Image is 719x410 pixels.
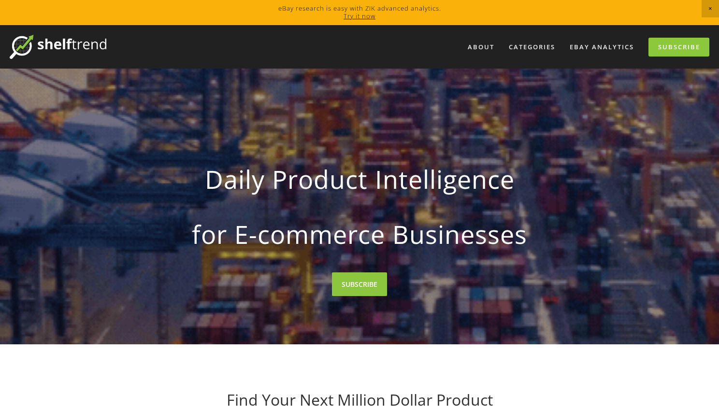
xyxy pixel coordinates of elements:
[503,39,561,55] div: Categories
[129,391,590,409] h1: Find Your Next Million Dollar Product
[648,38,709,57] a: Subscribe
[10,35,106,59] img: ShelfTrend
[144,156,575,202] strong: Daily Product Intelligence
[461,39,501,55] a: About
[332,272,387,296] a: SUBSCRIBE
[144,212,575,257] strong: for E-commerce Businesses
[563,39,640,55] a: eBay Analytics
[344,12,375,20] a: Try it now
